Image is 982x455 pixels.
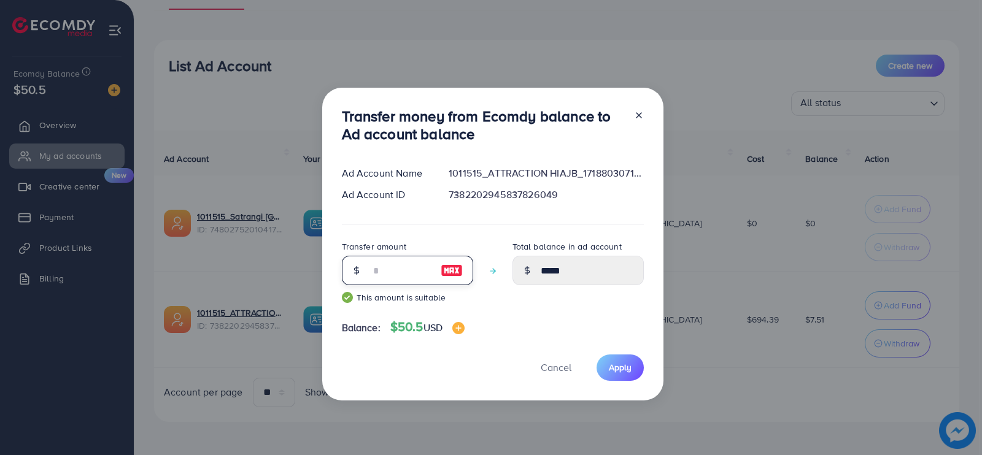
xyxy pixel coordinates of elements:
[541,361,571,374] span: Cancel
[439,188,653,202] div: 7382202945837826049
[332,188,439,202] div: Ad Account ID
[439,166,653,180] div: 1011515_ATTRACTION HIAJB_1718803071136
[423,321,443,334] span: USD
[441,263,463,278] img: image
[452,322,465,334] img: image
[609,361,632,373] span: Apply
[597,354,644,381] button: Apply
[342,240,406,253] label: Transfer amount
[525,354,587,381] button: Cancel
[342,321,381,335] span: Balance:
[390,319,465,335] h4: $50.5
[342,291,473,304] small: This amount is suitable
[332,166,439,180] div: Ad Account Name
[342,292,353,303] img: guide
[512,240,622,253] label: Total balance in ad account
[342,107,624,143] h3: Transfer money from Ecomdy balance to Ad account balance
